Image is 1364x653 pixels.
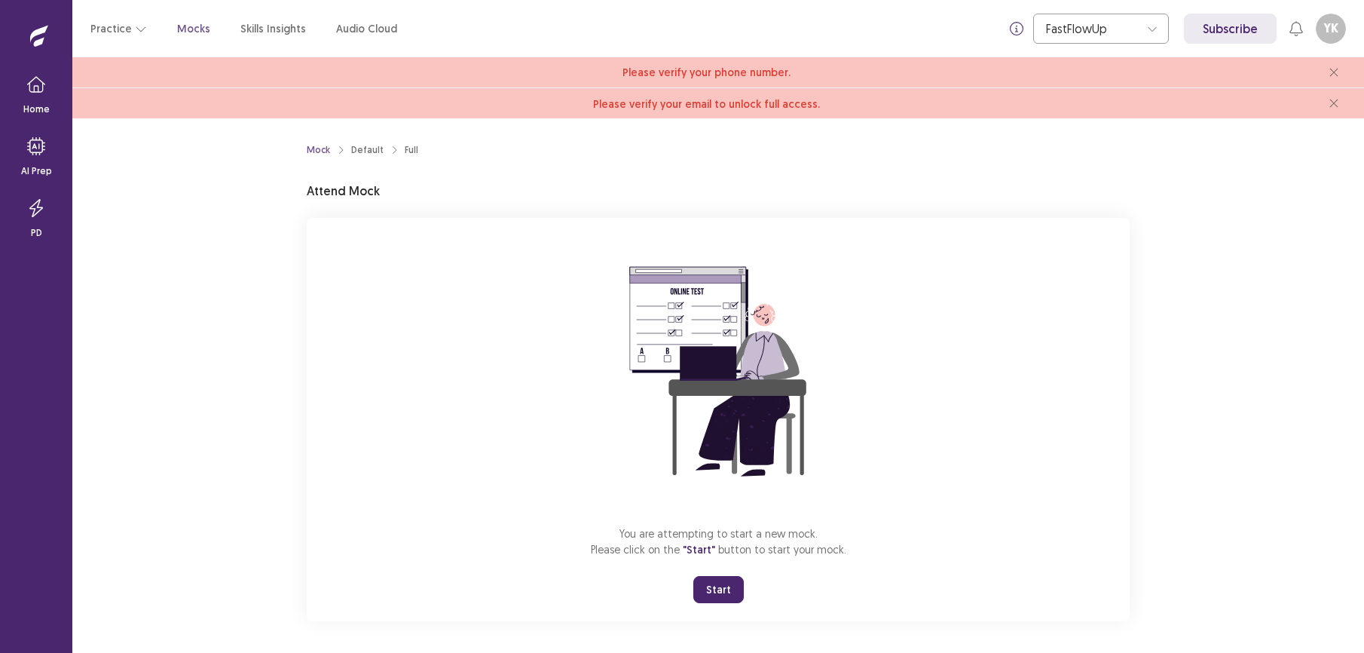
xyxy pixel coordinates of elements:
p: Home [23,103,50,116]
button: Start [693,576,744,603]
button: info [1003,15,1030,42]
a: Please verify your email to unlock full access. [593,94,820,112]
a: Audio Cloud [336,21,397,37]
p: You are attempting to start a new mock. Please click on the button to start your mock. [591,526,846,558]
span: Please verify your email to unlock full access. [593,97,820,111]
nav: breadcrumb [307,143,418,157]
a: Subscribe [1184,14,1277,44]
a: Mock [307,143,330,157]
p: Attend Mock [307,182,380,200]
a: Skills Insights [240,21,306,37]
img: attend-mock [583,236,854,507]
button: YK [1316,14,1346,44]
div: FastFlowUp [1046,14,1139,43]
div: Full [405,143,418,157]
button: close [1322,60,1346,84]
div: Default [351,143,384,157]
p: PD [31,226,42,240]
a: Mocks [177,21,210,37]
button: close [1322,91,1346,115]
p: AI Prep [21,164,52,178]
span: "Start" [683,543,715,556]
button: Practice [90,15,147,42]
span: Please verify your phone number. [622,65,791,81]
